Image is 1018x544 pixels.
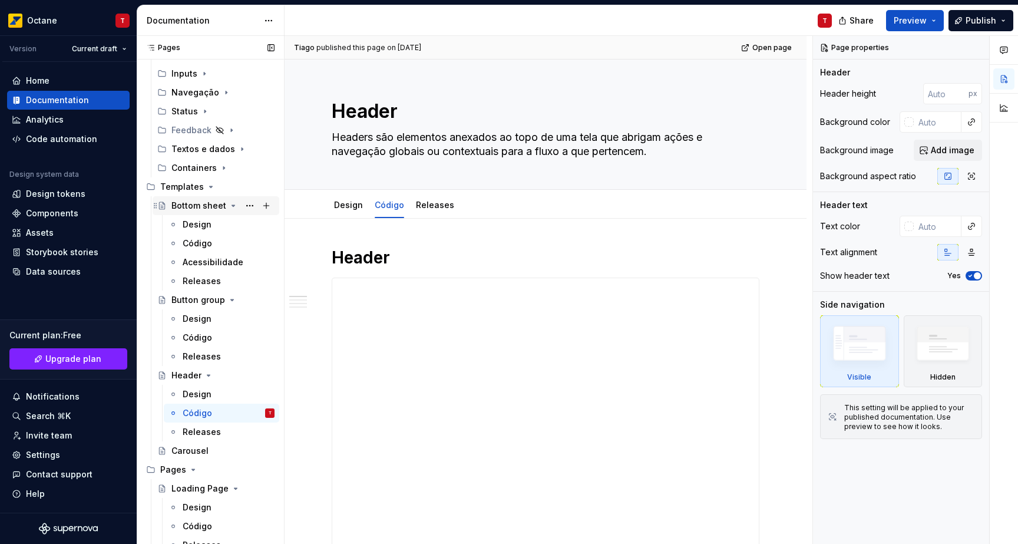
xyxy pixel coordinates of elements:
[26,75,49,87] div: Home
[164,347,279,366] a: Releases
[141,177,279,196] div: Templates
[183,351,221,362] div: Releases
[171,124,211,136] div: Feedback
[183,313,211,325] div: Design
[164,328,279,347] a: Código
[183,332,212,344] div: Código
[820,299,885,311] div: Side navigation
[894,15,927,27] span: Preview
[183,238,212,249] div: Código
[923,83,969,104] input: Auto
[7,204,130,223] a: Components
[738,39,797,56] a: Open page
[26,430,72,441] div: Invite team
[164,517,279,536] a: Código
[147,15,258,27] div: Documentation
[416,200,454,210] a: Releases
[153,83,279,102] div: Navegação
[164,234,279,253] a: Código
[26,469,92,480] div: Contact support
[2,8,134,33] button: OctaneT
[334,200,363,210] a: Design
[752,43,792,52] span: Open page
[7,110,130,129] a: Analytics
[39,523,98,535] svg: Supernova Logo
[9,348,127,370] a: Upgrade plan
[886,10,944,31] button: Preview
[820,199,868,211] div: Header text
[26,188,85,200] div: Design tokens
[171,143,235,155] div: Textos e dados
[171,370,201,381] div: Header
[164,253,279,272] a: Acessibilidade
[171,445,209,457] div: Carousel
[153,291,279,309] a: Button group
[183,275,221,287] div: Releases
[171,200,226,212] div: Bottom sheet
[820,144,894,156] div: Background image
[847,372,871,382] div: Visible
[931,144,974,156] span: Add image
[153,102,279,121] div: Status
[153,441,279,460] a: Carousel
[72,44,117,54] span: Current draft
[67,41,132,57] button: Current draft
[820,67,850,78] div: Header
[375,200,404,210] a: Código
[164,423,279,441] a: Releases
[914,111,961,133] input: Auto
[7,484,130,503] button: Help
[269,407,272,419] div: T
[914,140,982,161] button: Add image
[153,196,279,215] a: Bottom sheet
[9,44,37,54] div: Version
[820,315,899,387] div: Visible
[329,192,368,217] div: Design
[820,116,890,128] div: Background color
[141,460,279,479] div: Pages
[171,105,198,117] div: Status
[7,243,130,262] a: Storybook stories
[26,227,54,239] div: Assets
[26,207,78,219] div: Components
[183,426,221,438] div: Releases
[8,14,22,28] img: e8093afa-4b23-4413-bf51-00cde92dbd3f.png
[9,329,127,341] div: Current plan : Free
[904,315,983,387] div: Hidden
[294,43,315,52] span: Tiago
[141,43,180,52] div: Pages
[183,256,243,268] div: Acessibilidade
[26,449,60,461] div: Settings
[153,140,279,159] div: Textos e dados
[822,16,827,25] div: T
[947,271,961,281] label: Yes
[164,309,279,328] a: Design
[411,192,459,217] div: Releases
[7,91,130,110] a: Documentation
[7,465,130,484] button: Contact support
[7,71,130,90] a: Home
[26,266,81,278] div: Data sources
[171,87,219,98] div: Navegação
[832,10,881,31] button: Share
[26,94,89,106] div: Documentation
[7,130,130,149] a: Code automation
[171,294,225,306] div: Button group
[183,502,211,513] div: Design
[153,479,279,498] a: Loading Page
[7,407,130,426] button: Search ⌘K
[27,15,57,27] div: Octane
[45,353,101,365] span: Upgrade plan
[914,216,961,237] input: Auto
[171,483,229,494] div: Loading Page
[183,388,211,400] div: Design
[7,446,130,464] a: Settings
[160,464,186,476] div: Pages
[164,215,279,234] a: Design
[26,391,80,403] div: Notifications
[7,184,130,203] a: Design tokens
[153,121,279,140] div: Feedback
[120,16,125,25] div: T
[966,15,996,27] span: Publish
